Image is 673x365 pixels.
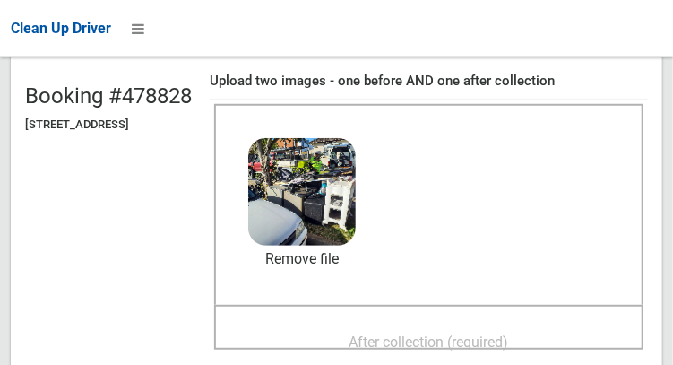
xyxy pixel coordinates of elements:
h5: [STREET_ADDRESS] [25,118,192,131]
a: Clean Up Driver [11,15,111,42]
h4: Upload two images - one before AND one after collection [210,74,648,89]
a: Remove file [248,246,356,273]
span: After collection (required) [349,334,509,351]
span: Clean Up Driver [11,20,111,37]
h2: Booking #478828 [25,84,192,108]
